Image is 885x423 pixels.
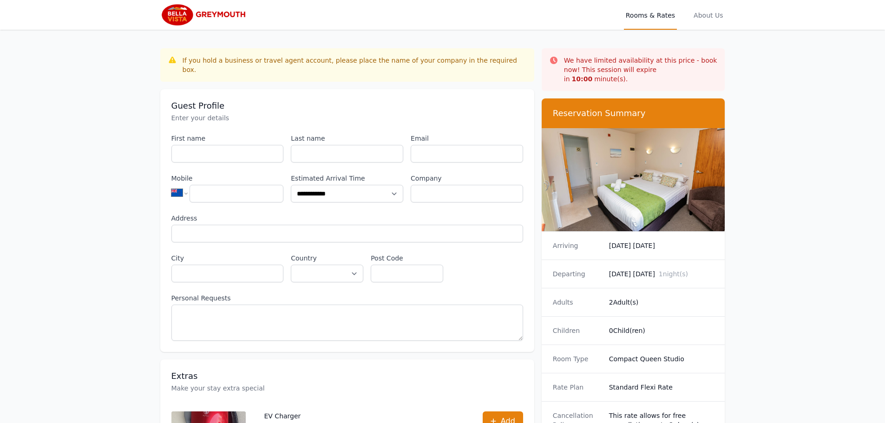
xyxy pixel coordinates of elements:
dt: Rate Plan [553,383,602,392]
p: We have limited availability at this price - book now! This session will expire in minute(s). [564,56,718,84]
p: EV Charger [264,411,464,421]
dd: Compact Queen Studio [609,354,714,364]
label: Mobile [171,174,284,183]
img: Bella Vista Greymouth [160,4,249,26]
dt: Adults [553,298,602,307]
dd: [DATE] [DATE] [609,269,714,279]
dt: Children [553,326,602,335]
label: City [171,254,284,263]
div: If you hold a business or travel agent account, please place the name of your company in the requ... [183,56,527,74]
label: Email [411,134,523,143]
span: 1 night(s) [659,270,688,278]
label: Post Code [371,254,443,263]
label: Estimated Arrival Time [291,174,403,183]
dd: 2 Adult(s) [609,298,714,307]
p: Make your stay extra special [171,384,523,393]
label: Company [411,174,523,183]
h3: Guest Profile [171,100,523,111]
dt: Arriving [553,241,602,250]
h3: Extras [171,371,523,382]
h3: Reservation Summary [553,108,714,119]
label: First name [171,134,284,143]
img: Compact Queen Studio [542,128,725,231]
label: Last name [291,134,403,143]
label: Country [291,254,363,263]
label: Address [171,214,523,223]
label: Personal Requests [171,293,523,303]
dt: Departing [553,269,602,279]
dd: Standard Flexi Rate [609,383,714,392]
dt: Room Type [553,354,602,364]
p: Enter your details [171,113,523,123]
strong: 10 : 00 [572,75,593,83]
dd: [DATE] [DATE] [609,241,714,250]
dd: 0 Child(ren) [609,326,714,335]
